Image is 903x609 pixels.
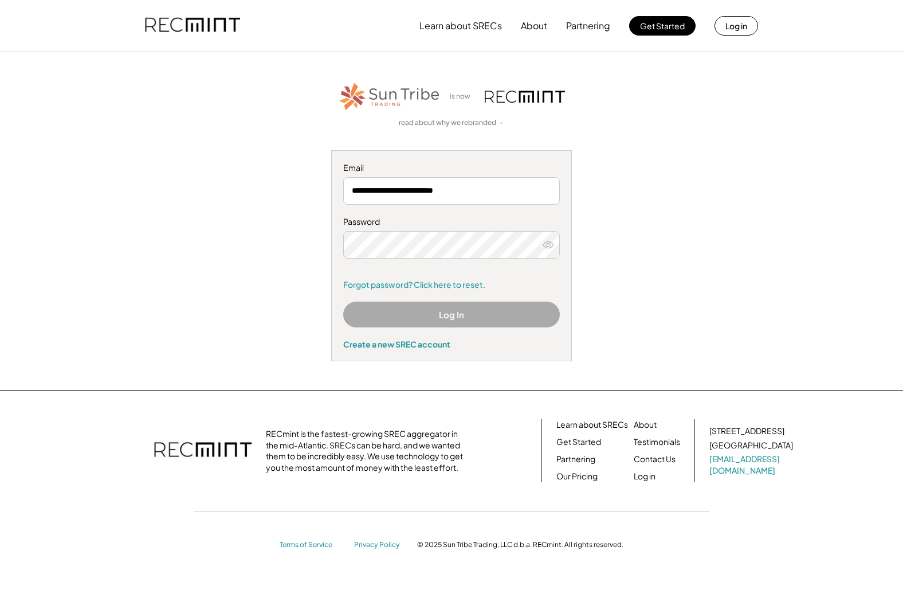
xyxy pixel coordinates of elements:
a: Get Started [556,436,601,448]
button: Learn about SRECs [419,14,502,37]
a: Contact Us [634,454,676,465]
a: Privacy Policy [354,540,406,550]
a: Forgot password? Click here to reset. [343,279,560,291]
button: About [521,14,547,37]
a: About [634,419,657,431]
div: [GEOGRAPHIC_DATA] [709,440,793,451]
a: Testimonials [634,436,680,448]
div: Create a new SREC account [343,339,560,349]
div: Email [343,162,560,174]
div: is now [447,92,479,101]
button: Log in [714,16,758,36]
div: © 2025 Sun Tribe Trading, LLC d.b.a. RECmint. All rights reserved. [417,540,623,549]
a: read about why we rebranded → [399,118,504,128]
a: Learn about SRECs [556,419,628,431]
a: [EMAIL_ADDRESS][DOMAIN_NAME] [709,454,795,476]
button: Partnering [566,14,610,37]
img: recmint-logotype%403x.png [145,6,240,45]
img: STT_Horizontal_Logo%2B-%2BColor.png [338,81,441,112]
div: [STREET_ADDRESS] [709,425,784,437]
img: recmint-logotype%403x.png [485,91,565,103]
button: Get Started [629,16,696,36]
a: Partnering [556,454,595,465]
a: Our Pricing [556,471,598,482]
button: Log In [343,302,560,327]
img: recmint-logotype%403x.png [154,431,252,471]
div: Password [343,216,560,228]
a: Log in [634,471,655,482]
a: Terms of Service [280,540,343,550]
div: RECmint is the fastest-growing SREC aggregator in the mid-Atlantic. SRECs can be hard, and we wan... [266,428,469,473]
